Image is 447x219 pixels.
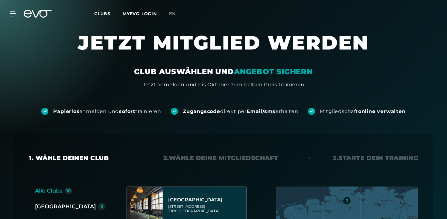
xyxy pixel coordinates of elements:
div: 2. Wähle deine Mitgliedschaft [163,154,278,162]
em: ANGEBOT SICHERN [234,67,313,76]
strong: sofort [119,108,135,114]
a: en [169,10,183,17]
div: Mitgliedschaft [320,108,406,115]
span: en [169,11,176,16]
div: 3. Starte dein Training [333,154,418,162]
div: 1. Wähle deinen Club [29,154,109,162]
div: 3 [101,204,103,209]
div: anmelden und trainieren [53,108,161,115]
a: Clubs [94,11,123,16]
div: 10 [66,189,71,193]
div: Jetzt anmelden und bis Oktober zum halben Preis trainieren [143,81,304,88]
div: CLUB AUSWÄHLEN UND [134,67,313,77]
span: Clubs [94,11,110,16]
strong: Email/sms [247,108,275,114]
div: [STREET_ADDRESS] 10178 [GEOGRAPHIC_DATA] [168,204,244,213]
strong: Papierlos [53,108,79,114]
div: 3 [346,199,348,203]
a: MYEVO LOGIN [123,11,157,16]
strong: online verwalten [358,108,406,114]
div: Alle Clubs [35,186,62,195]
strong: Zugangscode [183,108,220,114]
div: [GEOGRAPHIC_DATA] [35,202,96,211]
div: direkt per erhalten [183,108,298,115]
div: [GEOGRAPHIC_DATA] [168,197,244,203]
h1: JETZT MITGLIED WERDEN [41,30,406,67]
